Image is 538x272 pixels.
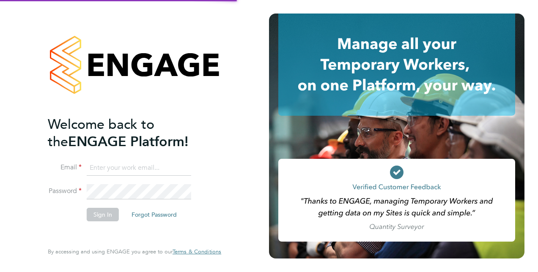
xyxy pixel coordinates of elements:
[48,163,82,172] label: Email
[173,248,221,255] span: Terms & Conditions
[125,208,184,221] button: Forgot Password
[48,248,221,255] span: By accessing and using ENGAGE you agree to our
[87,160,191,176] input: Enter your work email...
[48,116,213,150] h2: ENGAGE Platform!
[173,248,221,255] a: Terms & Conditions
[48,187,82,196] label: Password
[48,116,154,150] span: Welcome back to the
[87,208,119,221] button: Sign In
